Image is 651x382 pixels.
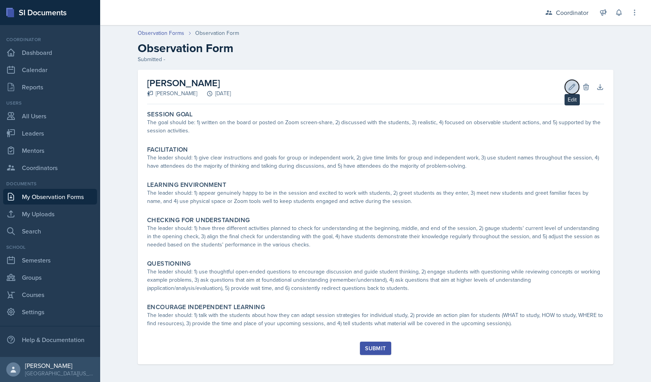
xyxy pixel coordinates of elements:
a: Reports [3,79,97,95]
div: [PERSON_NAME] [147,89,197,98]
div: The leader should: 1) appear genuinely happy to be in the session and excited to work with studen... [147,189,604,205]
div: Coordinator [3,36,97,43]
a: All Users [3,108,97,124]
div: The goal should be: 1) written on the board or posted on Zoom screen-share, 2) discussed with the... [147,118,604,135]
a: My Observation Forms [3,189,97,205]
a: Coordinators [3,160,97,176]
div: [PERSON_NAME] [25,362,94,369]
div: The leader should: 1) use thoughtful open-ended questions to encourage discussion and guide stude... [147,268,604,292]
a: Search [3,223,97,239]
div: Documents [3,180,97,187]
div: [GEOGRAPHIC_DATA][US_STATE] in [GEOGRAPHIC_DATA] [25,369,94,377]
a: Calendar [3,62,97,78]
a: Settings [3,304,97,320]
div: The leader should: 1) give clear instructions and goals for group or independent work, 2) give ti... [147,154,604,170]
label: Checking for Understanding [147,216,250,224]
label: Facilitation [147,146,188,154]
div: The leader should: 1) talk with the students about how they can adapt session strategies for indi... [147,311,604,328]
div: The leader should: 1) have three different activities planned to check for understanding at the b... [147,224,604,249]
h2: Observation Form [138,41,613,55]
a: Courses [3,287,97,302]
a: Observation Forms [138,29,184,37]
button: Edit [565,80,579,94]
div: Submitted - [138,55,613,63]
a: Groups [3,270,97,285]
div: Coordinator [556,8,588,17]
div: Users [3,100,97,107]
div: Submit [365,345,386,351]
a: Dashboard [3,45,97,60]
label: Encourage Independent Learning [147,303,265,311]
a: Semesters [3,252,97,268]
div: Observation Form [195,29,239,37]
h2: [PERSON_NAME] [147,76,231,90]
a: Leaders [3,125,97,141]
a: My Uploads [3,206,97,222]
button: Submit [360,342,391,355]
a: Mentors [3,143,97,158]
div: [DATE] [197,89,231,98]
label: Session Goal [147,110,193,118]
label: Learning Environment [147,181,226,189]
label: Questioning [147,260,191,268]
div: School [3,244,97,251]
div: Help & Documentation [3,332,97,348]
